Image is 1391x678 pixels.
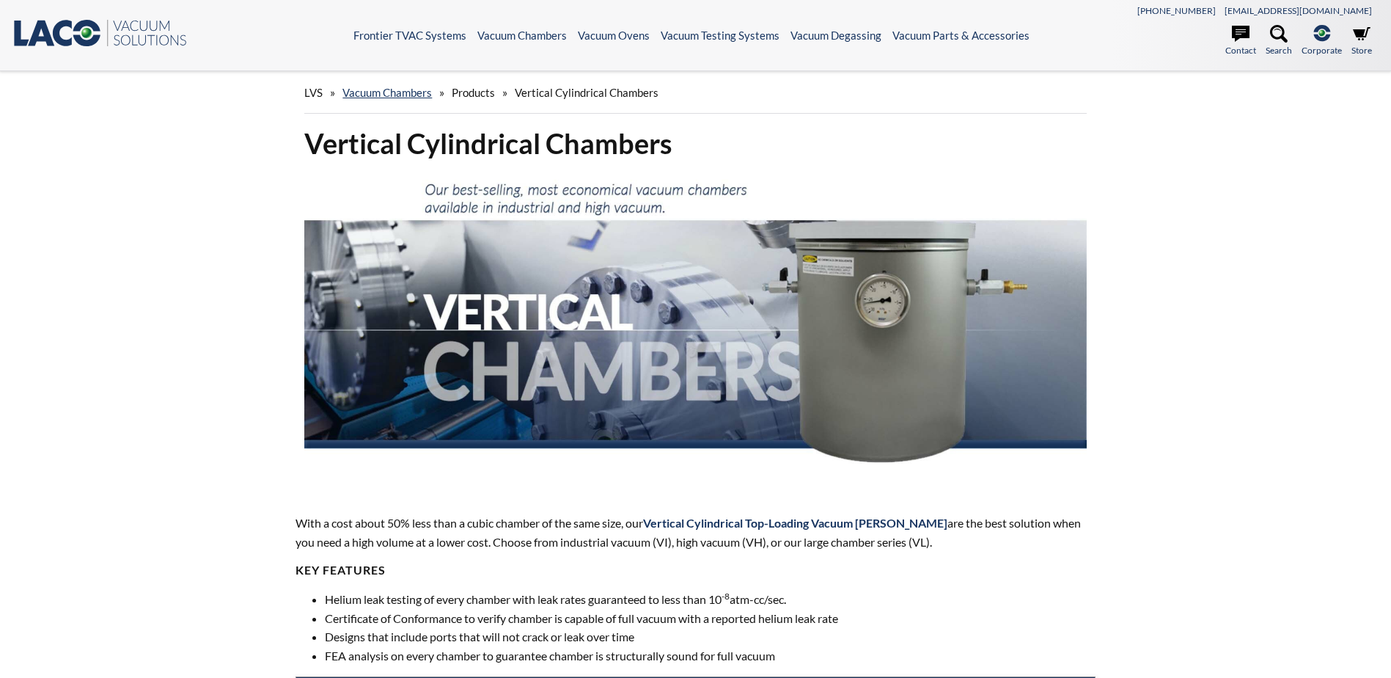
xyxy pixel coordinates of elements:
[892,29,1030,42] a: Vacuum Parts & Accessories
[452,86,495,99] span: Products
[325,627,1095,646] li: Designs that include ports that will not crack or leak over time
[325,646,1095,666] li: FEA analysis on every chamber to guarantee chamber is structurally sound for full vacuum
[304,86,323,99] span: LVS
[1225,25,1256,57] a: Contact
[1137,5,1216,16] a: [PHONE_NUMBER]
[296,514,1095,551] p: With a cost about 50% less than a cubic chamber of the same size, our are the best solution when ...
[477,29,567,42] a: Vacuum Chambers
[790,29,881,42] a: Vacuum Degassing
[342,86,432,99] a: Vacuum Chambers
[1302,43,1342,57] span: Corporate
[325,609,1095,628] li: Certificate of Conformance to verify chamber is capable of full vacuum with a reported helium lea...
[304,125,1086,161] h1: Vertical Cylindrical Chambers
[515,86,658,99] span: Vertical Cylindrical Chambers
[304,72,1086,114] div: » » »
[1266,25,1292,57] a: Search
[325,590,1095,609] li: Helium leak testing of every chamber with leak rates guaranteed to less than 10 atm-cc/sec.
[1351,25,1372,57] a: Store
[353,29,466,42] a: Frontier TVAC Systems
[643,516,947,530] span: Vertical Cylindrical Top-Loading Vacuum [PERSON_NAME]
[661,29,779,42] a: Vacuum Testing Systems
[578,29,650,42] a: Vacuum Ovens
[304,173,1086,486] img: Vertical Vacuum Chambers header
[296,563,1095,578] h4: KEY FEATURES
[1225,5,1372,16] a: [EMAIL_ADDRESS][DOMAIN_NAME]
[722,591,730,602] sup: -8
